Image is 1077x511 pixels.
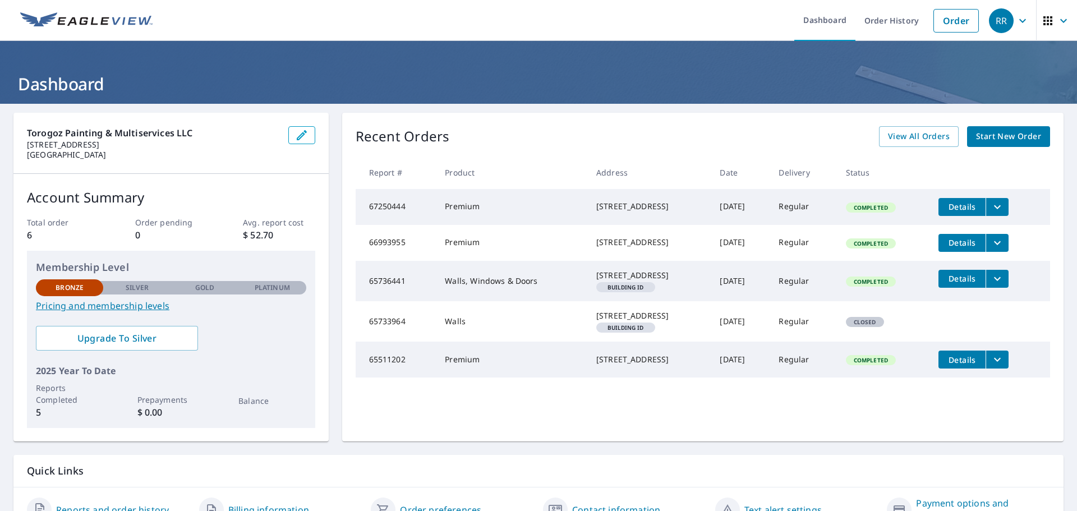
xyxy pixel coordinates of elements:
span: Details [945,355,979,365]
p: Total order [27,217,99,228]
div: [STREET_ADDRESS] [596,270,702,281]
p: Balance [238,395,306,407]
button: detailsBtn-65511202 [938,351,986,369]
p: Bronze [56,283,84,293]
p: Reports Completed [36,382,103,406]
td: Premium [436,342,587,378]
th: Address [587,156,711,189]
td: Premium [436,225,587,261]
button: filesDropdownBtn-65736441 [986,270,1009,288]
p: $ 52.70 [243,228,315,242]
p: Membership Level [36,260,306,275]
p: $ 0.00 [137,406,205,419]
td: 65736441 [356,261,436,301]
td: [DATE] [711,189,770,225]
div: [STREET_ADDRESS] [596,310,702,321]
span: Closed [847,318,883,326]
td: 66993955 [356,225,436,261]
p: Silver [126,283,149,293]
a: Start New Order [967,126,1050,147]
div: [STREET_ADDRESS] [596,354,702,365]
a: Upgrade To Silver [36,326,198,351]
img: EV Logo [20,12,153,29]
button: detailsBtn-65736441 [938,270,986,288]
span: View All Orders [888,130,950,144]
th: Delivery [770,156,836,189]
td: Walls, Windows & Doors [436,261,587,301]
button: filesDropdownBtn-66993955 [986,234,1009,252]
td: Regular [770,342,836,378]
p: Torogoz Painting & Multiservices LLC [27,126,279,140]
h1: Dashboard [13,72,1064,95]
span: Details [945,201,979,212]
p: 0 [135,228,207,242]
td: [DATE] [711,301,770,342]
button: filesDropdownBtn-65511202 [986,351,1009,369]
em: Building ID [607,284,644,290]
a: Pricing and membership levels [36,299,306,312]
div: [STREET_ADDRESS] [596,237,702,248]
em: Building ID [607,325,644,330]
span: Details [945,273,979,284]
p: Quick Links [27,464,1050,478]
span: Completed [847,204,895,211]
td: Premium [436,189,587,225]
a: Order [933,9,979,33]
p: Prepayments [137,394,205,406]
span: Completed [847,278,895,286]
p: Gold [195,283,214,293]
td: Regular [770,225,836,261]
th: Product [436,156,587,189]
button: filesDropdownBtn-67250444 [986,198,1009,216]
span: Details [945,237,979,248]
th: Report # [356,156,436,189]
td: 67250444 [356,189,436,225]
p: 2025 Year To Date [36,364,306,378]
span: Completed [847,356,895,364]
td: 65733964 [356,301,436,342]
td: [DATE] [711,261,770,301]
div: [STREET_ADDRESS] [596,201,702,212]
a: View All Orders [879,126,959,147]
th: Status [837,156,930,189]
span: Completed [847,240,895,247]
p: [GEOGRAPHIC_DATA] [27,150,279,160]
button: detailsBtn-66993955 [938,234,986,252]
span: Start New Order [976,130,1041,144]
td: 65511202 [356,342,436,378]
p: Avg. report cost [243,217,315,228]
td: [DATE] [711,225,770,261]
td: Regular [770,261,836,301]
p: [STREET_ADDRESS] [27,140,279,150]
td: [DATE] [711,342,770,378]
p: 5 [36,406,103,419]
p: Order pending [135,217,207,228]
span: Upgrade To Silver [45,332,189,344]
p: 6 [27,228,99,242]
td: Regular [770,301,836,342]
p: Platinum [255,283,290,293]
div: RR [989,8,1014,33]
th: Date [711,156,770,189]
p: Account Summary [27,187,315,208]
td: Regular [770,189,836,225]
button: detailsBtn-67250444 [938,198,986,216]
p: Recent Orders [356,126,450,147]
td: Walls [436,301,587,342]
